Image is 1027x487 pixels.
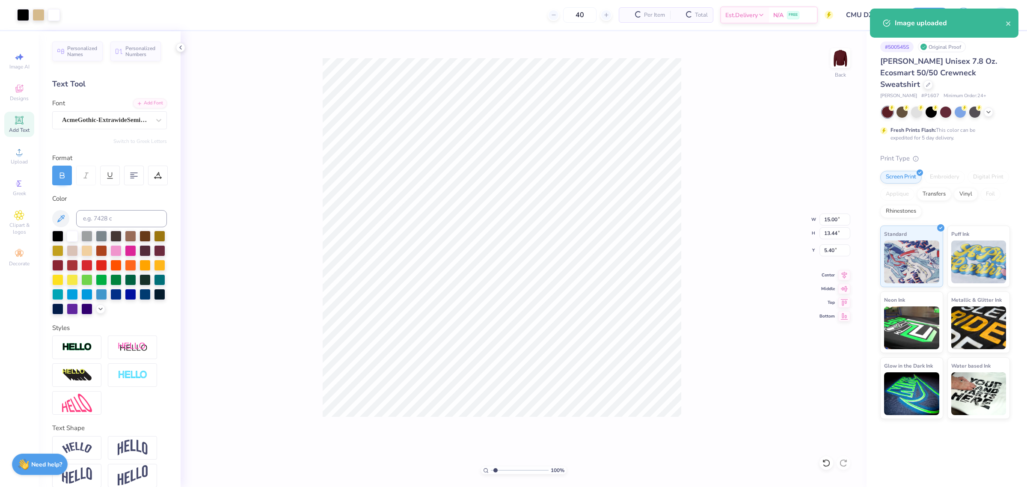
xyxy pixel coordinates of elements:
img: Stroke [62,342,92,352]
span: Middle [819,286,835,292]
span: FREE [789,12,798,18]
label: Font [52,98,65,108]
span: Decorate [9,260,30,267]
div: Text Tool [52,78,167,90]
img: Rise [118,465,148,486]
span: Designs [10,95,29,102]
div: Foil [980,188,1000,201]
div: Text Shape [52,423,167,433]
span: Upload [11,158,28,165]
span: N/A [773,11,784,20]
span: Clipart & logos [4,222,34,235]
span: Standard [884,229,907,238]
button: close [1006,18,1012,28]
img: Flag [62,467,92,484]
span: Metallic & Glitter Ink [951,295,1002,304]
div: This color can be expedited for 5 day delivery. [890,126,996,142]
div: Image uploaded [895,18,1006,28]
div: Screen Print [880,171,922,184]
div: # 500545S [880,42,914,52]
span: Center [819,272,835,278]
input: Untitled Design [840,6,902,24]
div: Original Proof [918,42,966,52]
img: Arch [118,439,148,456]
span: Glow in the Dark Ink [884,361,933,370]
div: Embroidery [924,171,965,184]
div: Format [52,153,168,163]
span: Est. Delivery [725,11,758,20]
strong: Fresh Prints Flash: [890,127,936,134]
img: Puff Ink [951,241,1006,283]
span: 100 % [551,466,564,474]
span: Add Text [9,127,30,134]
div: Vinyl [954,188,978,201]
img: Shadow [118,342,148,353]
img: Water based Ink [951,372,1006,415]
div: Transfers [917,188,951,201]
span: [PERSON_NAME] Unisex 7.8 Oz. Ecosmart 50/50 Crewneck Sweatshirt [880,56,997,89]
span: Total [695,11,708,20]
img: Negative Space [118,370,148,380]
div: Digital Print [968,171,1009,184]
span: Neon Ink [884,295,905,304]
button: Switch to Greek Letters [113,138,167,145]
div: Print Type [880,154,1010,163]
span: Puff Ink [951,229,969,238]
img: Neon Ink [884,306,939,349]
input: e.g. 7428 c [76,210,167,227]
div: Styles [52,323,167,333]
img: Standard [884,241,939,283]
img: Metallic & Glitter Ink [951,306,1006,349]
span: Personalized Numbers [125,45,156,57]
span: Image AI [9,63,30,70]
img: 3d Illusion [62,368,92,382]
span: Top [819,300,835,306]
span: Minimum Order: 24 + [944,92,986,100]
span: Water based Ink [951,361,991,370]
div: Applique [880,188,914,201]
span: Greek [13,190,26,197]
img: Arc [62,442,92,454]
span: Bottom [819,313,835,319]
input: – – [563,7,597,23]
strong: Need help? [31,460,62,469]
div: Back [835,71,846,79]
img: Back [832,50,849,67]
span: [PERSON_NAME] [880,92,917,100]
span: Personalized Names [67,45,98,57]
div: Rhinestones [880,205,922,218]
div: Add Font [133,98,167,108]
div: Color [52,194,167,204]
span: Per Item [644,11,665,20]
img: Glow in the Dark Ink [884,372,939,415]
img: Free Distort [62,394,92,412]
span: # P1607 [921,92,939,100]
